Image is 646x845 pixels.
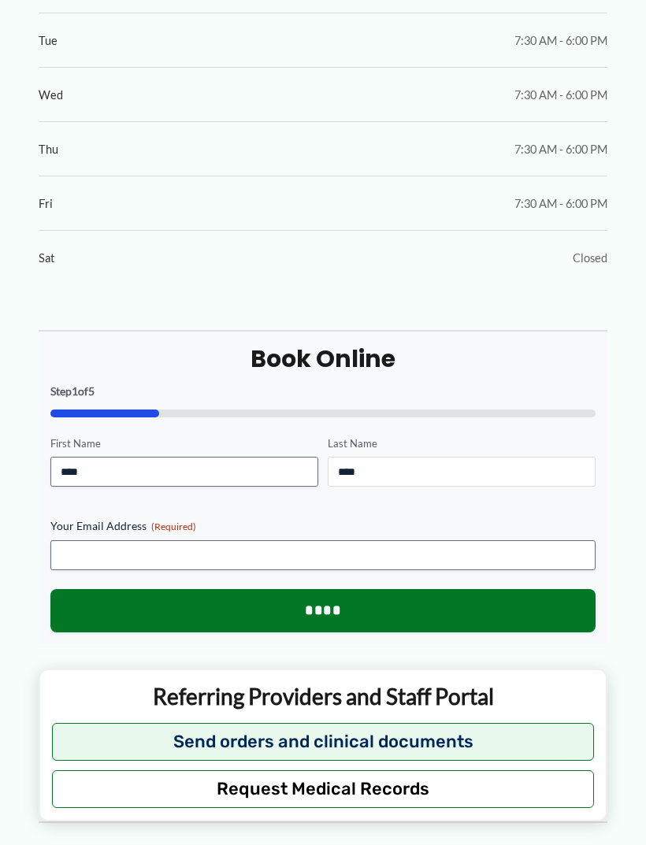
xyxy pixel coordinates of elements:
[514,84,607,106] span: 7:30 AM - 6:00 PM
[39,193,53,214] span: Fri
[328,436,596,451] label: Last Name
[52,770,594,808] button: Request Medical Records
[50,436,318,451] label: First Name
[50,386,596,397] p: Step of
[514,139,607,160] span: 7:30 AM - 6:00 PM
[514,193,607,214] span: 7:30 AM - 6:00 PM
[52,723,594,761] button: Send orders and clinical documents
[514,30,607,51] span: 7:30 AM - 6:00 PM
[88,384,95,398] span: 5
[50,518,596,534] label: Your Email Address
[39,84,63,106] span: Wed
[39,30,58,51] span: Tue
[52,682,594,710] p: Referring Providers and Staff Portal
[72,384,78,398] span: 1
[39,247,54,269] span: Sat
[50,343,596,374] h2: Book Online
[39,139,58,160] span: Thu
[151,521,196,532] span: (Required)
[573,247,607,269] span: Closed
